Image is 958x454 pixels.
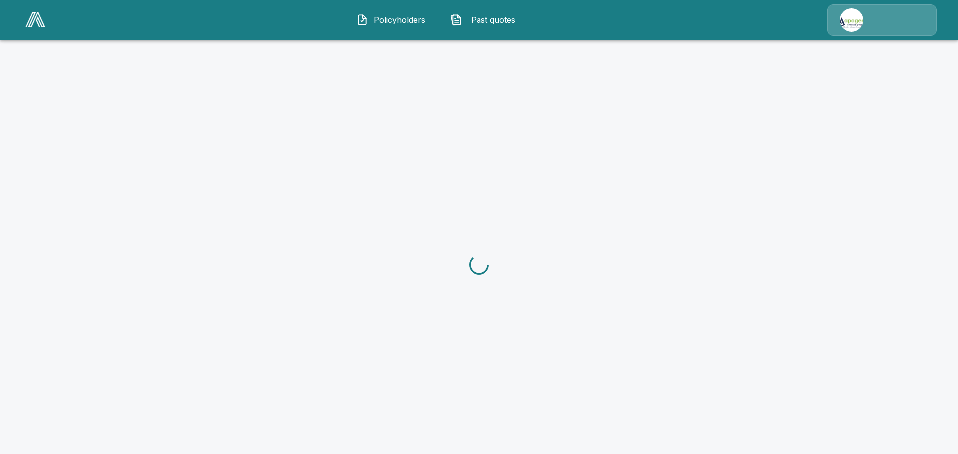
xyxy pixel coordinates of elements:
[25,12,45,27] img: AA Logo
[349,7,435,33] button: Policyholders IconPolicyholders
[372,14,427,26] span: Policyholders
[443,7,528,33] button: Past quotes IconPast quotes
[450,14,462,26] img: Past quotes Icon
[466,14,521,26] span: Past quotes
[356,14,368,26] img: Policyholders Icon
